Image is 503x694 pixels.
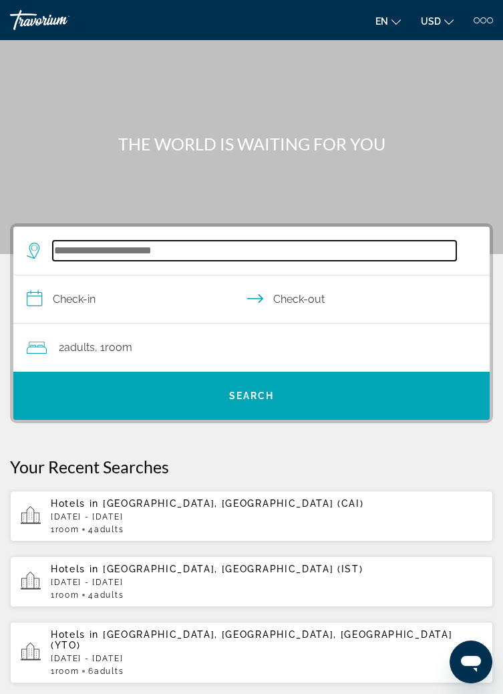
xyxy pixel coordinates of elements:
[88,590,124,600] span: 4
[13,324,490,372] button: Travelers: 2 adults, 0 children
[10,457,493,477] p: Your Recent Searches
[51,629,452,651] span: [GEOGRAPHIC_DATA], [GEOGRAPHIC_DATA], [GEOGRAPHIC_DATA] (YTO)
[95,338,132,357] span: , 1
[51,629,99,640] span: Hotels in
[105,341,132,354] span: Room
[59,338,95,357] span: 2
[88,525,124,534] span: 4
[10,490,493,542] button: Hotels in [GEOGRAPHIC_DATA], [GEOGRAPHIC_DATA] (CAI)[DATE] - [DATE]1Room4Adults
[55,525,79,534] span: Room
[51,590,79,600] span: 1
[13,372,490,420] button: Search
[103,498,364,509] span: [GEOGRAPHIC_DATA], [GEOGRAPHIC_DATA] (CAI)
[94,667,124,676] span: Adults
[51,654,482,663] p: [DATE] - [DATE]
[51,578,482,587] p: [DATE] - [DATE]
[51,564,99,574] span: Hotels in
[10,621,493,684] button: Hotels in [GEOGRAPHIC_DATA], [GEOGRAPHIC_DATA], [GEOGRAPHIC_DATA] (YTO)[DATE] - [DATE]1Room6Adults
[53,241,456,261] input: Search hotel destination
[51,667,79,676] span: 1
[103,564,363,574] span: [GEOGRAPHIC_DATA], [GEOGRAPHIC_DATA] (IST)
[94,590,124,600] span: Adults
[229,390,275,401] span: Search
[13,227,490,420] div: Search widget
[94,525,124,534] span: Adults
[88,667,124,676] span: 6
[421,16,441,27] span: USD
[55,590,79,600] span: Room
[10,556,493,608] button: Hotels in [GEOGRAPHIC_DATA], [GEOGRAPHIC_DATA] (IST)[DATE] - [DATE]1Room4Adults
[51,525,79,534] span: 1
[51,498,99,509] span: Hotels in
[10,10,110,30] a: Travorium
[10,134,493,154] h1: THE WORLD IS WAITING FOR YOU
[375,11,401,31] button: Change language
[51,512,482,522] p: [DATE] - [DATE]
[64,341,95,354] span: Adults
[55,667,79,676] span: Room
[375,16,388,27] span: en
[13,275,490,324] button: Select check in and out date
[450,641,492,683] iframe: Button to launch messaging window
[421,11,454,31] button: Change currency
